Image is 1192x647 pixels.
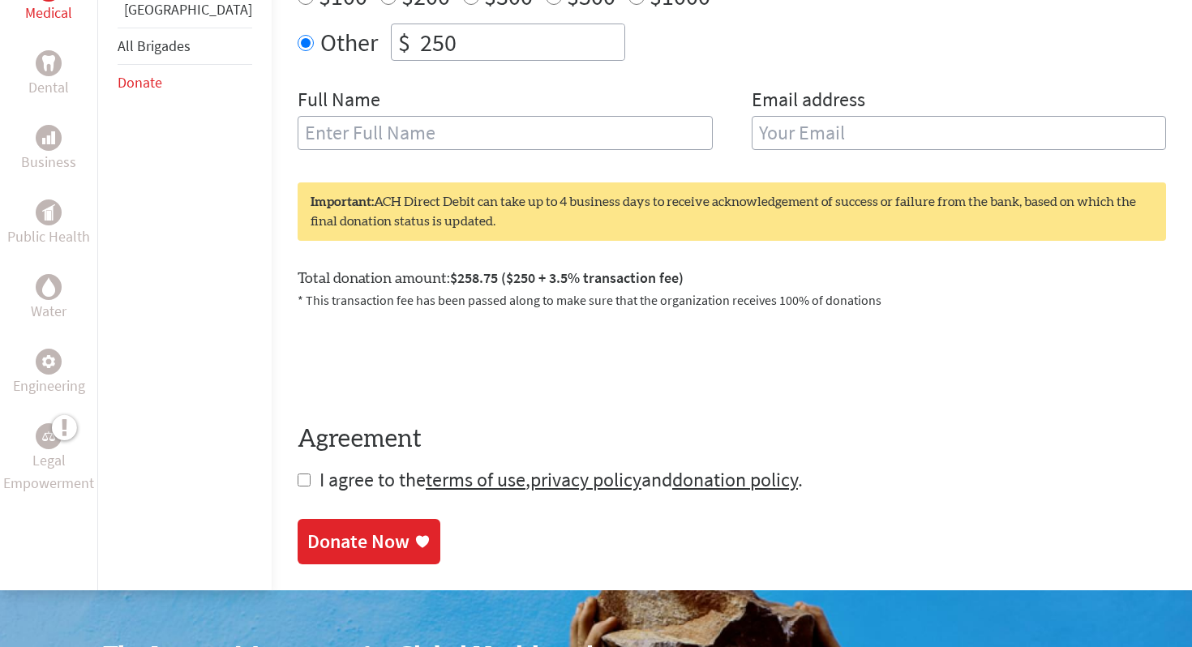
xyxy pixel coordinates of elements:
a: Public HealthPublic Health [7,199,90,248]
img: Dental [42,56,55,71]
a: terms of use [426,467,525,492]
img: Legal Empowerment [42,431,55,441]
img: Water [42,278,55,297]
p: Public Health [7,225,90,248]
div: Water [36,274,62,300]
img: Public Health [42,204,55,221]
a: donation policy [672,467,798,492]
input: Enter Amount [417,24,624,60]
p: Medical [25,2,72,24]
p: Legal Empowerment [3,449,94,495]
label: Email address [752,87,865,116]
a: EngineeringEngineering [13,349,85,397]
div: Legal Empowerment [36,423,62,449]
p: * This transaction fee has been passed along to make sure that the organization receives 100% of ... [298,290,1166,310]
img: Business [42,131,55,144]
h4: Agreement [298,425,1166,454]
div: Donate Now [307,529,409,555]
input: Enter Full Name [298,116,713,150]
span: I agree to the , and . [319,467,803,492]
div: Dental [36,50,62,76]
a: All Brigades [118,36,191,55]
div: ACH Direct Debit can take up to 4 business days to receive acknowledgement of success or failure ... [298,182,1166,241]
a: Legal EmpowermentLegal Empowerment [3,423,94,495]
label: Full Name [298,87,380,116]
p: Business [21,151,76,174]
span: $258.75 ($250 + 3.5% transaction fee) [450,268,684,287]
p: Engineering [13,375,85,397]
a: privacy policy [530,467,641,492]
label: Total donation amount: [298,267,684,290]
a: DentalDental [28,50,69,99]
a: Donate Now [298,519,440,564]
strong: Important: [311,195,374,208]
a: Donate [118,73,162,92]
img: Engineering [42,355,55,368]
div: Engineering [36,349,62,375]
iframe: reCAPTCHA [298,329,544,392]
p: Dental [28,76,69,99]
a: WaterWater [31,274,66,323]
p: Water [31,300,66,323]
li: All Brigades [118,28,252,65]
label: Other [320,24,378,61]
div: Business [36,125,62,151]
li: Donate [118,65,252,101]
input: Your Email [752,116,1167,150]
div: $ [392,24,417,60]
div: Public Health [36,199,62,225]
a: BusinessBusiness [21,125,76,174]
